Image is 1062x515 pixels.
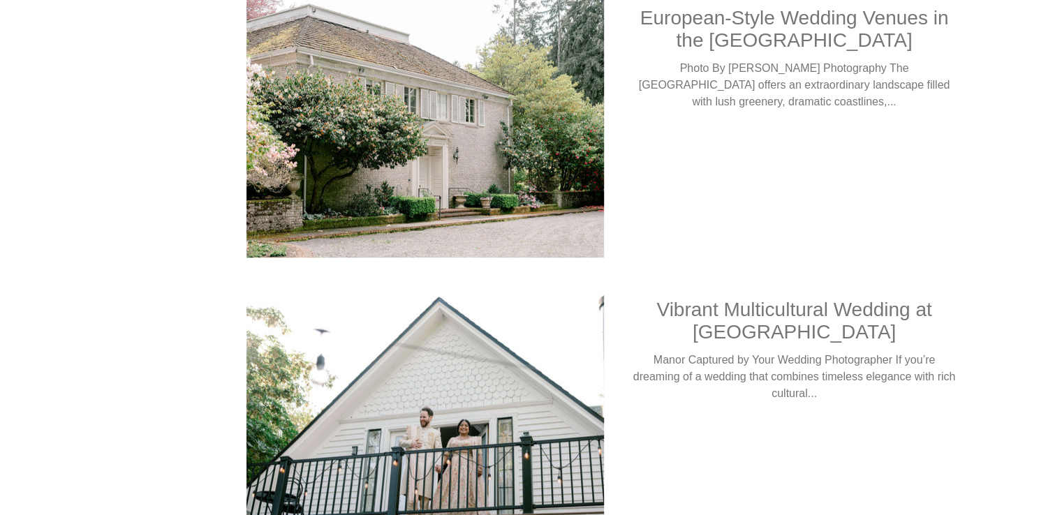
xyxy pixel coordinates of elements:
[629,298,960,352] a: Vibrant Multicultural Wedding at [GEOGRAPHIC_DATA]
[629,299,960,343] h2: Vibrant Multicultural Wedding at [GEOGRAPHIC_DATA]
[629,7,960,52] h2: European-Style Wedding Venues in the [GEOGRAPHIC_DATA]
[629,352,960,402] div: Manor Captured by Your Wedding Photographer If you’re dreaming of a wedding that combines timeles...
[629,60,960,110] div: Photo By [PERSON_NAME] Photography The [GEOGRAPHIC_DATA] offers an extraordinary landscape filled...
[629,6,960,60] a: European-Style Wedding Venues in the [GEOGRAPHIC_DATA]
